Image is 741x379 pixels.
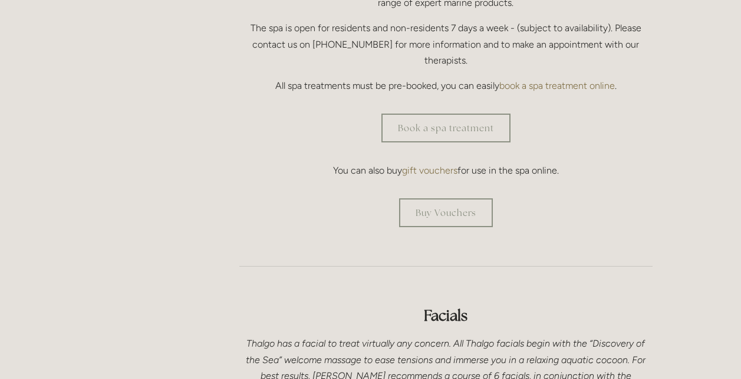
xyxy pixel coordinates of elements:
strong: Facials [424,306,467,325]
p: You can also buy for use in the spa online. [239,162,653,178]
a: gift vouchers [402,165,457,176]
a: Buy Vouchers [399,198,493,227]
a: book a spa treatment online [499,80,615,91]
p: All spa treatments must be pre-booked, you can easily . [239,78,653,94]
a: Book a spa treatment [381,114,511,142]
p: The spa is open for residents and non-residents 7 days a week - (subject to availability). Please... [239,20,653,68]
